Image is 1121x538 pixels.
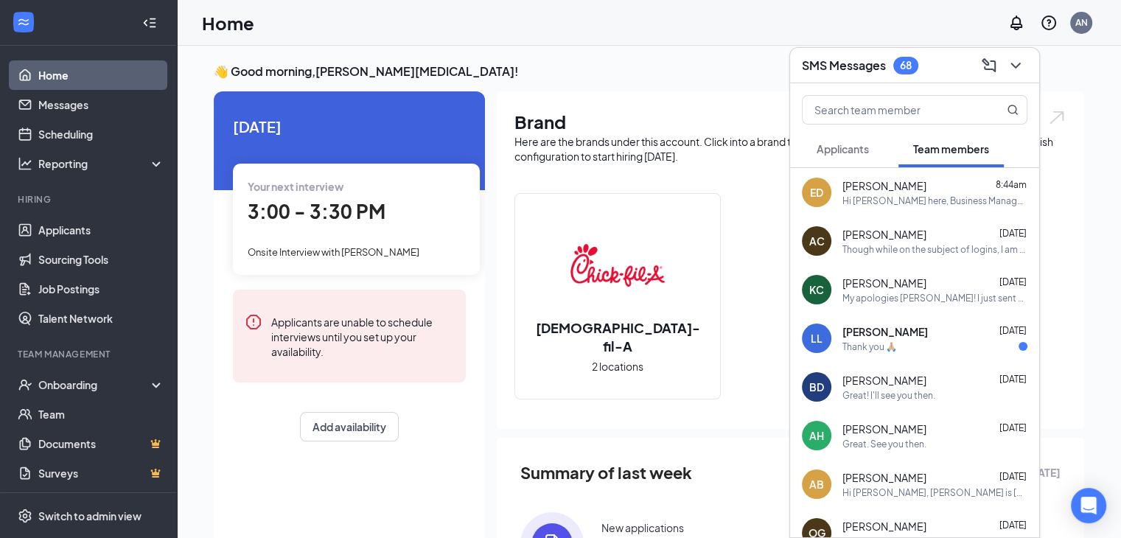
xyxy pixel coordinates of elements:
span: [DATE] [999,374,1027,385]
div: Team Management [18,348,161,360]
svg: WorkstreamLogo [16,15,31,29]
span: [DATE] [233,115,466,138]
div: My apologies [PERSON_NAME]! I just sent you the email that I meant to send before. [842,292,1027,304]
h2: [DEMOGRAPHIC_DATA]-fil-A [515,318,720,355]
div: Hi [PERSON_NAME] here, Business Manager with CFA Bermuda Run. Welcome to the team! I sent an emai... [842,195,1027,207]
div: Great. See you then. [842,438,926,450]
button: ChevronDown [1004,54,1027,77]
img: open.6027fd2a22e1237b5b06.svg [1047,109,1066,126]
span: [DATE] [999,520,1027,531]
div: Hiring [18,193,161,206]
svg: Notifications [1007,14,1025,32]
div: Reporting [38,156,165,171]
svg: Settings [18,509,32,523]
div: KC [809,282,824,297]
div: ED [810,185,823,200]
div: AN [1075,16,1088,29]
span: [PERSON_NAME] [842,422,926,436]
span: [DATE] [999,471,1027,482]
span: [PERSON_NAME] [842,276,926,290]
span: [PERSON_NAME] [842,178,926,193]
span: [DATE] [999,422,1027,433]
div: Open Intercom Messenger [1071,488,1106,523]
div: AC [809,234,825,248]
svg: Error [245,313,262,331]
span: [DATE] [999,325,1027,336]
span: Your next interview [248,180,343,193]
h1: Brand [514,109,1066,134]
div: Onboarding [38,377,152,392]
span: 8:44am [996,179,1027,190]
img: Chick-fil-A [570,218,665,312]
span: [PERSON_NAME] [842,324,928,339]
div: 68 [900,59,912,71]
div: Hi [PERSON_NAME], [PERSON_NAME] is [PERSON_NAME] from [DEMOGRAPHIC_DATA]-fil-A. We were expecting... [842,486,1027,499]
a: Talent Network [38,304,164,333]
a: Sourcing Tools [38,245,164,274]
svg: Analysis [18,156,32,171]
span: [DATE] [999,228,1027,239]
h3: SMS Messages [802,57,886,74]
div: Applicants are unable to schedule interviews until you set up your availability. [271,313,454,359]
svg: QuestionInfo [1040,14,1058,32]
div: Though while on the subject of logins, I am having trouble setting up my Slack app. My sister tri... [842,243,1027,256]
div: Switch to admin view [38,509,142,523]
svg: ChevronDown [1007,57,1024,74]
a: Messages [38,90,164,119]
svg: MagnifyingGlass [1007,104,1019,116]
div: New applications [601,520,684,535]
span: [PERSON_NAME] [842,519,926,534]
span: Onsite Interview with [PERSON_NAME] [248,246,419,258]
span: Team members [913,142,989,156]
h1: Home [202,10,254,35]
a: Scheduling [38,119,164,149]
svg: Collapse [142,15,157,30]
button: Add availability [300,412,399,441]
span: [PERSON_NAME] [842,373,926,388]
div: BD [809,380,824,394]
a: SurveysCrown [38,458,164,488]
span: [PERSON_NAME] [842,227,926,242]
div: Thank you 🙏🏼 [842,340,897,353]
a: Applicants [38,215,164,245]
span: [DATE] [999,276,1027,287]
div: Great! I'll see you then. [842,389,935,402]
a: Team [38,399,164,429]
span: Applicants [817,142,869,156]
span: 2 locations [592,358,643,374]
span: Summary of last week [520,460,692,486]
svg: ComposeMessage [980,57,998,74]
input: Search team member [803,96,977,124]
div: AH [809,428,824,443]
div: Here are the brands under this account. Click into a brand to see your locations, managers, job p... [514,134,1066,164]
h3: 👋 Good morning, [PERSON_NAME][MEDICAL_DATA] ! [214,63,1084,80]
a: Job Postings [38,274,164,304]
div: AB [809,477,824,492]
a: DocumentsCrown [38,429,164,458]
svg: UserCheck [18,377,32,392]
span: [PERSON_NAME] [842,470,926,485]
div: LL [811,331,823,346]
a: Home [38,60,164,90]
button: ComposeMessage [977,54,1001,77]
span: 3:00 - 3:30 PM [248,199,385,223]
